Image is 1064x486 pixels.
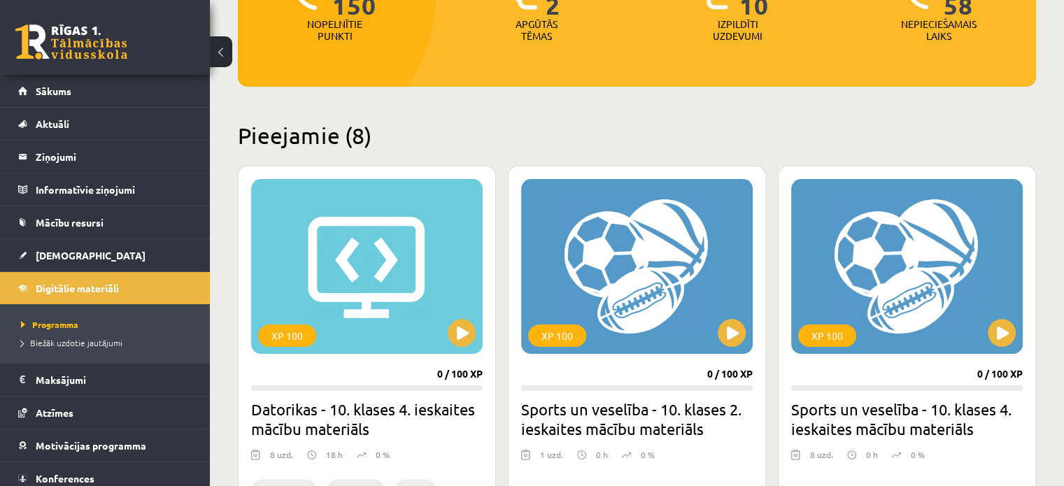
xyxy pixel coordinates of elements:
p: 0 % [641,448,655,461]
a: Sākums [18,75,192,107]
span: Motivācijas programma [36,439,146,452]
span: Sākums [36,85,71,97]
a: Atzīmes [18,396,192,429]
a: Ziņojumi [18,141,192,173]
a: Aktuāli [18,108,192,140]
p: Apgūtās tēmas [509,18,564,42]
span: [DEMOGRAPHIC_DATA] [36,249,146,262]
p: Nopelnītie punkti [307,18,362,42]
h2: Sports un veselība - 10. klases 2. ieskaites mācību materiāls [521,399,753,438]
p: 0 % [376,448,390,461]
span: Biežāk uzdotie jautājumi [21,337,122,348]
span: Atzīmes [36,406,73,419]
a: Maksājumi [18,364,192,396]
legend: Informatīvie ziņojumi [36,173,192,206]
p: 0 h [596,448,608,461]
h2: Sports un veselība - 10. klases 4. ieskaites mācību materiāls [791,399,1023,438]
p: 18 h [326,448,343,461]
a: Biežāk uzdotie jautājumi [21,336,196,349]
a: Rīgas 1. Tālmācības vidusskola [15,24,127,59]
a: Informatīvie ziņojumi [18,173,192,206]
p: Izpildīti uzdevumi [710,18,765,42]
span: Digitālie materiāli [36,282,119,294]
a: Motivācijas programma [18,429,192,462]
a: [DEMOGRAPHIC_DATA] [18,239,192,271]
span: Mācību resursi [36,216,104,229]
h2: Pieejamie (8) [238,122,1036,149]
p: 0 % [911,448,925,461]
div: 8 uzd. [810,448,833,469]
a: Mācību resursi [18,206,192,238]
div: 8 uzd. [270,448,293,469]
div: XP 100 [258,324,316,347]
p: Nepieciešamais laiks [901,18,977,42]
span: Programma [21,319,78,330]
span: Konferences [36,472,94,485]
h2: Datorikas - 10. klases 4. ieskaites mācību materiāls [251,399,483,438]
div: 1 uzd. [540,448,563,469]
div: XP 100 [528,324,586,347]
div: XP 100 [798,324,856,347]
p: 0 h [866,448,878,461]
legend: Ziņojumi [36,141,192,173]
a: Digitālie materiāli [18,272,192,304]
a: Programma [21,318,196,331]
span: Aktuāli [36,117,69,130]
legend: Maksājumi [36,364,192,396]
